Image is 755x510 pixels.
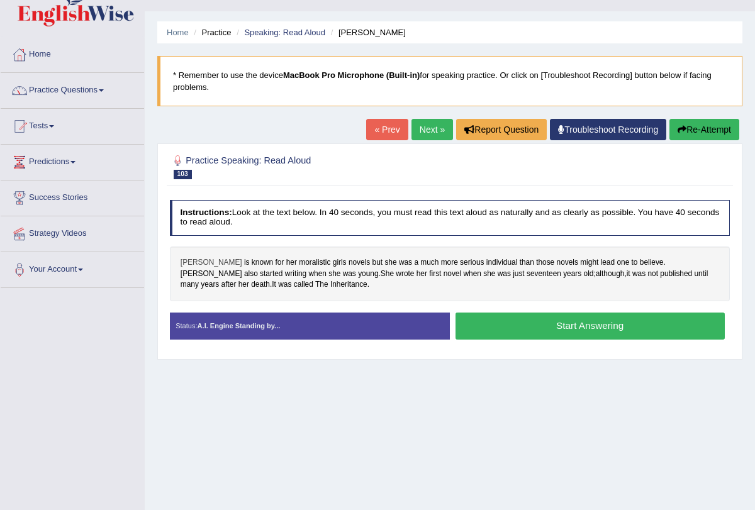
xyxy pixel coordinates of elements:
[1,109,144,140] a: Tests
[221,279,237,291] span: Click to see word definition
[456,313,725,340] button: Start Answering
[411,119,453,140] a: Next »
[550,119,666,140] a: Troubleshoot Recording
[596,269,625,280] span: Click to see word definition
[328,26,406,38] li: [PERSON_NAME]
[358,269,378,280] span: Click to see word definition
[315,279,328,291] span: Click to see word definition
[486,257,518,269] span: Click to see word definition
[660,269,692,280] span: Click to see word definition
[272,279,276,291] span: Click to see word definition
[276,257,284,269] span: Click to see word definition
[244,28,325,37] a: Speaking: Read Aloud
[238,279,249,291] span: Click to see word definition
[640,257,664,269] span: Click to see word definition
[527,269,561,280] span: Click to see word definition
[366,119,408,140] a: « Prev
[285,269,306,280] span: Click to see word definition
[396,269,414,280] span: Click to see word definition
[174,170,192,179] span: 103
[308,269,326,280] span: Click to see word definition
[170,153,517,179] h2: Practice Speaking: Read Aloud
[632,257,638,269] span: Click to see word definition
[429,269,441,280] span: Click to see word definition
[201,279,219,291] span: Click to see word definition
[417,269,427,280] span: Click to see word definition
[157,56,742,106] blockquote: * Remember to use the device for speaking practice. Or click on [Troubleshoot Recording] button b...
[444,269,461,280] span: Click to see word definition
[167,28,189,37] a: Home
[181,269,242,280] span: Click to see word definition
[252,257,273,269] span: Click to see word definition
[384,257,396,269] span: Click to see word definition
[170,247,730,301] div: . . ; , . .
[1,145,144,176] a: Predictions
[286,257,297,269] span: Click to see word definition
[170,200,730,236] h4: Look at the text below. In 40 seconds, you must read this text aloud as naturally and as clearly ...
[198,322,281,330] strong: A.I. Engine Standing by...
[191,26,231,38] li: Practice
[647,269,658,280] span: Click to see word definition
[278,279,291,291] span: Click to see word definition
[580,257,598,269] span: Click to see word definition
[441,257,458,269] span: Click to see word definition
[669,119,739,140] button: Re-Attempt
[343,269,356,280] span: Click to see word definition
[414,257,418,269] span: Click to see word definition
[632,269,646,280] span: Click to see word definition
[181,279,199,291] span: Click to see word definition
[498,269,511,280] span: Click to see word definition
[563,269,581,280] span: Click to see word definition
[463,269,481,280] span: Click to see word definition
[1,73,144,104] a: Practice Questions
[372,257,383,269] span: Click to see word definition
[695,269,708,280] span: Click to see word definition
[328,269,340,280] span: Click to see word definition
[333,257,347,269] span: Click to see word definition
[244,269,258,280] span: Click to see word definition
[170,313,450,340] div: Status:
[251,279,270,291] span: Click to see word definition
[520,257,534,269] span: Click to see word definition
[627,269,630,280] span: Click to see word definition
[399,257,412,269] span: Click to see word definition
[460,257,484,269] span: Click to see word definition
[483,269,495,280] span: Click to see word definition
[1,252,144,284] a: Your Account
[260,269,282,280] span: Click to see word definition
[617,257,629,269] span: Click to see word definition
[381,269,394,280] span: Click to see word definition
[330,279,367,291] span: Click to see word definition
[557,257,578,269] span: Click to see word definition
[1,216,144,248] a: Strategy Videos
[299,257,330,269] span: Click to see word definition
[244,257,250,269] span: Click to see word definition
[456,119,547,140] button: Report Question
[536,257,554,269] span: Click to see word definition
[1,37,144,69] a: Home
[349,257,370,269] span: Click to see word definition
[181,257,242,269] span: Click to see word definition
[1,180,144,212] a: Success Stories
[294,279,313,291] span: Click to see word definition
[420,257,439,269] span: Click to see word definition
[180,208,232,217] b: Instructions:
[513,269,525,280] span: Click to see word definition
[601,257,615,269] span: Click to see word definition
[283,70,420,80] b: MacBook Pro Microphone (Built-in)
[584,269,594,280] span: Click to see word definition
